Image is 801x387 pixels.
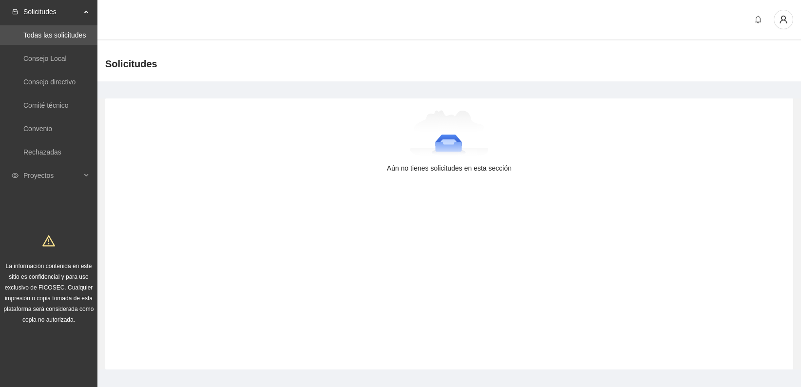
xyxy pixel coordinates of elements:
[751,16,765,23] span: bell
[23,78,76,86] a: Consejo directivo
[774,15,793,24] span: user
[23,31,86,39] a: Todas las solicitudes
[12,172,19,179] span: eye
[774,10,793,29] button: user
[42,234,55,247] span: warning
[12,8,19,15] span: inbox
[23,148,61,156] a: Rechazadas
[23,166,81,185] span: Proyectos
[4,263,94,323] span: La información contenida en este sitio es confidencial y para uso exclusivo de FICOSEC. Cualquier...
[121,163,778,174] div: Aún no tienes solicitudes en esta sección
[750,12,766,27] button: bell
[410,110,489,159] img: Aún no tienes solicitudes en esta sección
[23,55,67,62] a: Consejo Local
[23,101,69,109] a: Comité técnico
[105,56,157,72] span: Solicitudes
[23,2,81,21] span: Solicitudes
[23,125,52,133] a: Convenio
